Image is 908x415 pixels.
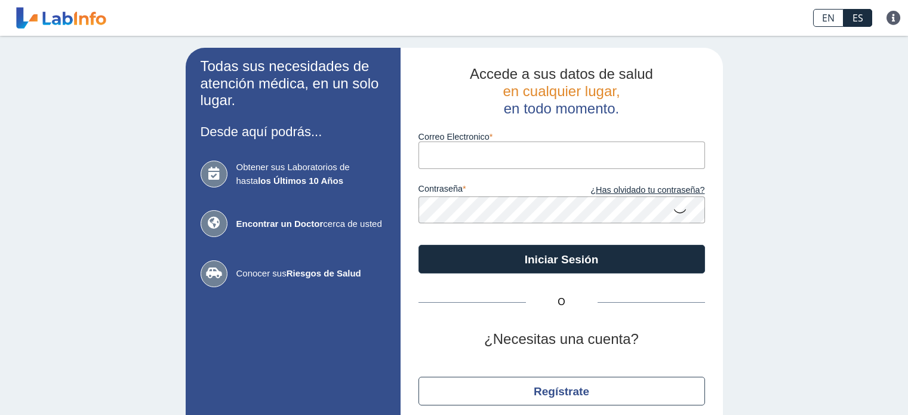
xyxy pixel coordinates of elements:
label: Correo Electronico [418,132,705,142]
a: ¿Has olvidado tu contraseña? [562,184,705,197]
span: Accede a sus datos de salud [470,66,653,82]
h2: ¿Necesitas una cuenta? [418,331,705,348]
label: contraseña [418,184,562,197]
a: EN [813,9,844,27]
h2: Todas sus necesidades de atención médica, en un solo lugar. [201,58,386,109]
span: O [526,295,598,309]
span: en todo momento. [504,100,619,116]
a: ES [844,9,872,27]
iframe: Help widget launcher [802,368,895,402]
span: Conocer sus [236,267,386,281]
button: Regístrate [418,377,705,405]
b: Encontrar un Doctor [236,219,324,229]
span: cerca de usted [236,217,386,231]
b: los Últimos 10 Años [258,176,343,186]
span: Obtener sus Laboratorios de hasta [236,161,386,187]
h3: Desde aquí podrás... [201,124,386,139]
button: Iniciar Sesión [418,245,705,273]
span: en cualquier lugar, [503,83,620,99]
b: Riesgos de Salud [287,268,361,278]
